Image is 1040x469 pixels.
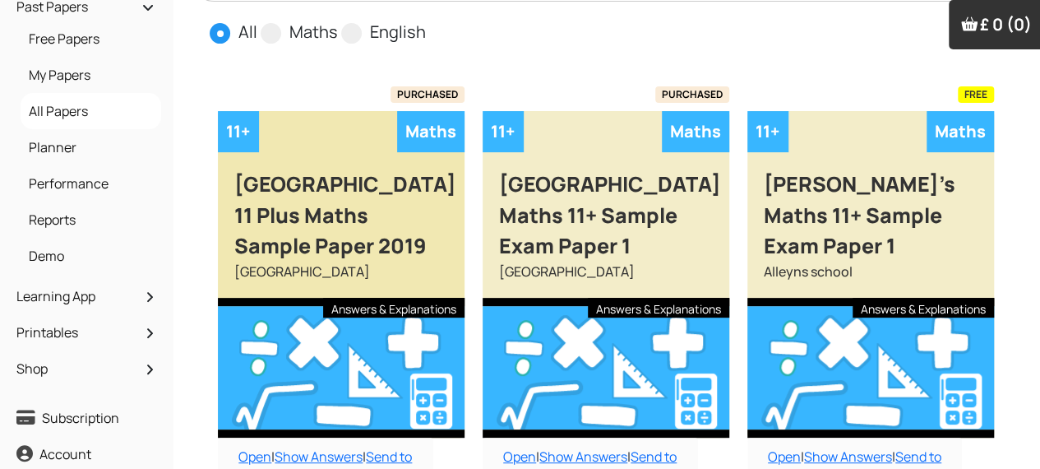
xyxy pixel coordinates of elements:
[483,152,729,262] div: [GEOGRAPHIC_DATA] Maths 11+ Sample Exam Paper 1
[397,111,465,152] div: Maths
[25,133,157,161] a: Planner
[747,152,994,262] div: [PERSON_NAME]'s Maths 11+ Sample Exam Paper 1
[12,318,161,346] a: Printables
[503,448,536,466] a: Open
[853,298,994,318] div: Answers & Explanations
[927,111,994,152] div: Maths
[747,262,994,298] div: Alleyns school
[238,448,271,466] a: Open
[25,169,157,197] a: Performance
[12,440,161,468] a: Account
[370,20,426,44] label: English
[483,262,729,298] div: [GEOGRAPHIC_DATA]
[747,111,788,152] div: 11+
[539,448,627,466] a: Show Answers
[655,86,729,103] span: PURCHASED
[25,242,157,270] a: Demo
[961,16,978,32] img: Your items in the shopping basket
[958,86,994,103] span: FREE
[218,262,465,298] div: [GEOGRAPHIC_DATA]
[323,298,465,318] div: Answers & Explanations
[483,111,524,152] div: 11+
[588,298,729,318] div: Answers & Explanations
[980,13,1032,35] span: £ 0 (0)
[662,111,729,152] div: Maths
[238,20,257,44] label: All
[218,152,465,262] div: [GEOGRAPHIC_DATA] 11 Plus Maths Sample Paper 2019
[275,448,363,466] a: Show Answers
[218,111,259,152] div: 11+
[25,97,157,125] a: All Papers
[12,355,161,383] a: Shop
[25,25,157,53] a: Free Papers
[25,61,157,89] a: My Papers
[768,448,801,466] a: Open
[12,282,161,310] a: Learning App
[391,86,465,103] span: PURCHASED
[12,404,161,432] a: Subscription
[25,206,157,234] a: Reports
[289,20,338,44] label: Maths
[804,448,892,466] a: Show Answers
